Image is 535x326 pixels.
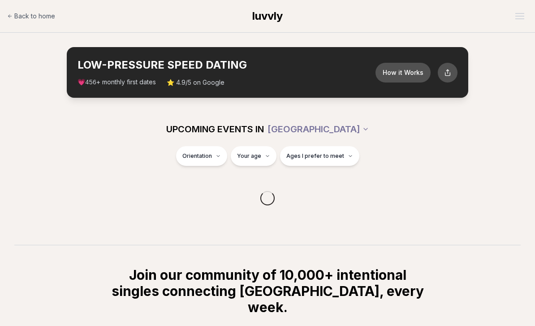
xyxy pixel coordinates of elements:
button: Ages I prefer to meet [280,146,359,166]
span: 💗 + monthly first dates [78,78,156,87]
button: [GEOGRAPHIC_DATA] [267,119,369,139]
span: Back to home [14,12,55,21]
span: Orientation [182,152,212,160]
button: Open menu [512,9,528,23]
span: UPCOMING EVENTS IN [166,123,264,135]
span: luvvly [252,9,283,22]
button: Your age [231,146,276,166]
span: Your age [237,152,261,160]
a: Back to home [7,7,55,25]
h2: LOW-PRESSURE SPEED DATING [78,58,375,72]
a: luvvly [252,9,283,23]
span: 456 [85,79,96,86]
button: Orientation [176,146,227,166]
span: ⭐ 4.9/5 on Google [167,78,224,87]
h2: Join our community of 10,000+ intentional singles connecting [GEOGRAPHIC_DATA], every week. [110,267,425,315]
span: Ages I prefer to meet [286,152,344,160]
button: How it Works [375,63,431,83]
